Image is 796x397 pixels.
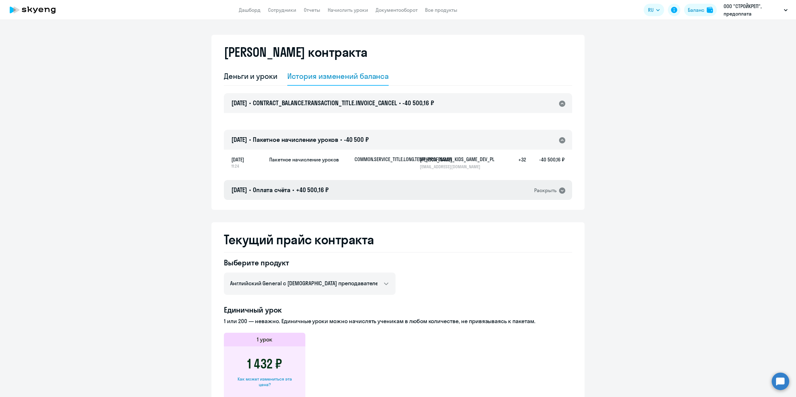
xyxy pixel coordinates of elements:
[253,186,290,194] span: Оплата счёта
[344,136,369,143] span: -40 500 ₽
[268,7,296,13] a: Сотрудники
[296,186,329,194] span: +40 500,16 ₽
[707,7,713,13] img: balance
[249,186,251,194] span: •
[420,156,484,163] h5: [PERSON_NAME]
[720,2,791,17] button: ООО "СТРОЙКРЕП", предоплата
[257,336,272,344] h5: 1 урок
[684,4,717,16] button: Балансbalance
[402,99,434,107] span: -40 500,16 ₽
[231,136,247,143] span: [DATE]
[340,136,342,143] span: •
[292,186,294,194] span: •
[224,305,572,315] h4: Единичный урок
[376,7,418,13] a: Документооборот
[231,186,247,194] span: [DATE]
[399,99,401,107] span: •
[224,258,396,268] h4: Выберите продукт
[420,164,484,169] p: [EMAIL_ADDRESS][DOMAIN_NAME]
[287,71,389,81] div: История изменений баланса
[231,99,247,107] span: [DATE]
[425,7,457,13] a: Все продукты
[506,156,526,169] h5: +32
[644,4,664,16] button: RU
[231,163,264,169] span: 11:24
[648,6,654,14] span: RU
[724,2,781,17] p: ООО "СТРОЙКРЕП", предоплата
[249,99,251,107] span: •
[234,376,295,387] div: Как может измениться эта цена?
[253,99,397,107] span: CONTRACT_BALANCE.TRANSACTION_TITLE.INVOICE_CANCEL
[224,71,277,81] div: Деньги и уроки
[231,156,264,163] span: [DATE]
[224,232,572,247] h2: Текущий прайс контракта
[354,156,401,163] p: COMMON.SERVICE_TITLE.LONG.TEMP_PROFESSION_KIDS_GAME_DEV_PL
[688,6,704,14] div: Баланс
[328,7,368,13] a: Начислить уроки
[253,136,338,143] span: Пакетное начисление уроков
[247,356,282,371] h3: 1 432 ₽
[239,7,261,13] a: Дашборд
[526,156,565,169] h5: -40 500,16 ₽
[534,187,557,194] div: Раскрыть
[224,45,368,60] h2: [PERSON_NAME] контракта
[269,156,349,163] h5: Пакетное начисление уроков
[224,317,572,325] p: 1 или 200 — неважно. Единичные уроки можно начислять ученикам в любом количестве, не привязываясь...
[249,136,251,143] span: •
[304,7,320,13] a: Отчеты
